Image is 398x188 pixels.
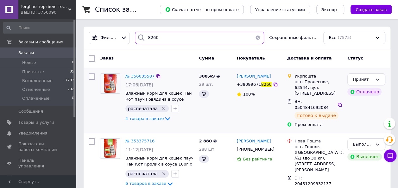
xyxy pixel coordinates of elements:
span: 202 [67,87,74,92]
span: 4 товара в заказе [125,116,164,121]
span: Все [329,35,336,41]
span: Без рейтинга [243,157,272,161]
a: [PERSON_NAME] [237,73,271,79]
span: Управление статусами [255,7,305,12]
span: Torgline-торгівля товарами першої необхідності гутром та у роздріб [21,4,68,9]
h1: Список заказов [95,6,149,13]
span: Фильтры [101,35,118,41]
span: Панель управления [18,158,59,169]
button: Создать заказ [351,5,392,14]
a: Влажный корм для кошек Пан Кот пауч Говядина в соусе 100г х 24шт (только блоками по 24) [125,91,192,113]
span: Отзывы [18,174,35,180]
span: Заказы [18,50,34,56]
span: распечатала [128,106,158,111]
div: Ваш ID: 3750090 [21,9,76,15]
span: 6 товаров в заказе [125,181,166,186]
button: Управление статусами [250,5,310,14]
span: Сумма [199,56,214,60]
span: Показатели работы компании [18,141,59,153]
span: Сообщения [18,109,43,114]
div: Выполнен [353,141,372,148]
a: Фото товару [100,138,120,159]
span: Покупатель [237,56,265,60]
span: распечатала [128,171,158,176]
svg: Удалить метку [161,171,166,176]
button: Экспорт [316,5,344,14]
div: Выплачен [347,153,382,160]
input: Поиск [3,22,75,34]
img: Фото товару [103,139,117,158]
span: Отмененные [22,87,50,92]
span: 8260 [261,82,272,87]
span: Скачать отчет по пром-оплате [165,7,239,12]
span: 17:06[DATE] [125,82,153,87]
span: 0 [72,96,74,101]
a: 6 товаров в заказе [125,181,174,186]
span: 0 [72,60,74,66]
span: ЭН: 0504841693084 [294,99,329,110]
img: Фото товару [103,74,117,93]
input: Поиск по номеру заказа, ФИО покупателя, номеру телефона, Email, номеру накладной [135,32,264,44]
span: 288 шт. [199,147,216,152]
span: ЭН: 20451209332137 [294,176,331,186]
svg: Удалить метку [161,106,166,111]
span: 7287 [65,78,74,84]
div: пгт. Горняк ([GEOGRAPHIC_DATA].), №1 (до 30 кг), [STREET_ADDRESS][PERSON_NAME] [294,144,342,173]
span: Заказы и сообщения [18,39,63,45]
span: Принятые [22,69,44,75]
div: Нова Пошта [294,138,342,144]
a: [PERSON_NAME] [237,138,271,144]
span: 29 шт. [199,82,213,87]
span: Оплаченные [22,96,49,101]
span: (7575) [338,35,351,40]
button: Скачать отчет по пром-оплате [160,5,244,14]
div: пгт. Пролесное, 63544, вул. [STREET_ADDRESS] [294,79,342,97]
span: Новые [22,60,36,66]
a: Фото товару [100,73,120,94]
span: Создать заказ [356,7,387,12]
span: 11:12[DATE] [125,147,153,152]
span: Выполненные [22,78,53,84]
div: Принят [353,76,372,83]
span: [PERSON_NAME] [237,139,271,143]
a: Влажный корм для кошек пауч Пан Кот Кролик в соусе 100г х 24шт (только блоками по 24 шт) [125,156,193,178]
span: Доставка и оплата [287,56,332,60]
div: Пром-оплата [294,122,342,128]
span: +38099671 [237,82,261,87]
div: Укрпошта [294,73,342,79]
a: 4 товара в заказе [125,116,171,121]
button: Очистить [251,32,264,44]
a: № 353375716 [125,139,155,143]
span: Заказ [100,56,114,60]
span: [PERSON_NAME] [237,74,271,78]
a: Создать заказ [344,7,392,12]
span: 85 [70,69,74,75]
span: Товары и услуги [18,120,54,125]
span: 100% [243,92,255,97]
div: Оплачено [347,88,382,96]
button: Чат с покупателем [384,149,396,162]
span: 2 880 ₴ [199,139,217,143]
div: Готово к выдаче [294,112,338,119]
span: 300,49 ₴ [199,74,220,78]
span: Сохраненные фильтры: [269,35,318,41]
a: № 356035587 [125,74,155,78]
span: Уведомления [18,130,47,136]
span: Экспорт [321,7,339,12]
span: Статус [347,56,363,60]
span: [PHONE_NUMBER] [237,147,274,152]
